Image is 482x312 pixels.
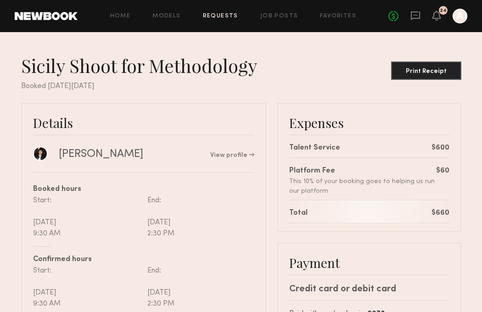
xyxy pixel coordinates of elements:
a: Favorites [320,13,356,19]
a: Home [110,13,131,19]
div: $60 [436,166,449,177]
div: Confirmed hours [33,254,254,265]
div: Expenses [289,115,449,131]
div: Sicily Shoot for Methodology [21,54,264,77]
div: Talent Service [289,143,340,154]
div: Start: [DATE] 9:30 AM [33,195,144,239]
div: 24 [440,8,447,13]
div: $600 [432,143,449,154]
a: Models [152,13,180,19]
a: Job Posts [260,13,298,19]
div: Payment [289,255,449,271]
a: View profile [210,152,254,159]
a: A [453,9,467,23]
div: Platform Fee [289,166,436,177]
div: Total [289,208,308,219]
div: $660 [432,208,449,219]
div: End: [DATE] 2:30 PM [144,195,254,239]
div: Booked hours [33,184,254,195]
div: Details [33,115,254,131]
div: [PERSON_NAME] [59,147,143,161]
div: Credit card or debit card [289,283,449,296]
a: Requests [203,13,238,19]
button: Print Receipt [391,61,461,80]
div: Booked [DATE][DATE] [21,81,461,92]
div: This 10% of your booking goes to helping us run our platform [289,177,436,196]
div: Start: [DATE] 9:30 AM [33,265,144,309]
div: Print Receipt [395,68,458,75]
div: End: [DATE] 2:30 PM [144,265,254,309]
